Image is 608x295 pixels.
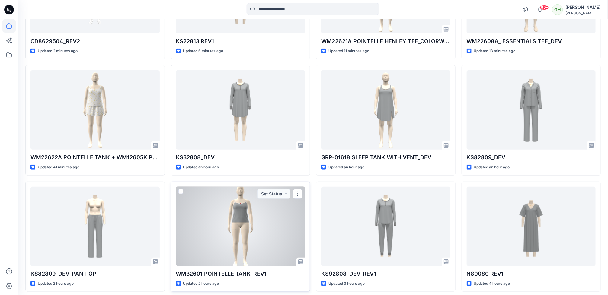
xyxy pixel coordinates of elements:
p: WM22608A_ ESSENTIALS TEE_DEV [467,37,596,46]
span: 99+ [540,5,549,10]
p: WM22621A POINTELLE HENLEY TEE_COLORWAY_REV6 [321,37,450,46]
p: Updated 3 hours ago [328,281,365,287]
p: Updated 2 hours ago [183,281,219,287]
p: Updated 41 minutes ago [38,164,79,170]
div: GH [552,4,563,15]
div: [PERSON_NAME] [565,11,600,15]
p: KS22813 REV1 [176,37,305,46]
p: KS82809_DEV [467,153,596,162]
a: KS92808_DEV_REV1 [321,187,450,266]
a: WM32601 POINTELLE TANK_REV1 [176,187,305,266]
p: KS92808_DEV_REV1 [321,270,450,278]
p: Updated 11 minutes ago [328,48,369,54]
a: KS82809_DEV [467,70,596,150]
a: GRP-01618 SLEEP TANK WITH VENT_DEV [321,70,450,150]
p: CD8629504_REV2 [30,37,160,46]
p: Updated an hour ago [474,164,510,170]
p: Updated 2 hours ago [38,281,74,287]
a: N80080 REV1 [467,187,596,266]
p: WM32601 POINTELLE TANK_REV1 [176,270,305,278]
p: Updated 4 hours ago [474,281,510,287]
p: Updated 2 minutes ago [38,48,78,54]
p: Updated an hour ago [183,164,219,170]
a: KS82809_DEV_PANT OP [30,187,160,266]
div: [PERSON_NAME] [565,4,600,11]
p: Updated 13 minutes ago [474,48,516,54]
a: KS32808_DEV [176,70,305,150]
p: KS32808_DEV [176,153,305,162]
a: WM22622A POINTELLE TANK + WM12605K POINTELLE SHORT -w- PICOT_COLORWAY [30,70,160,150]
p: N80080 REV1 [467,270,596,278]
p: Updated an hour ago [328,164,364,170]
p: KS82809_DEV_PANT OP [30,270,160,278]
p: WM22622A POINTELLE TANK + WM12605K POINTELLE SHORT -w- PICOT_COLORWAY [30,153,160,162]
p: Updated 6 minutes ago [183,48,223,54]
p: GRP-01618 SLEEP TANK WITH VENT_DEV [321,153,450,162]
